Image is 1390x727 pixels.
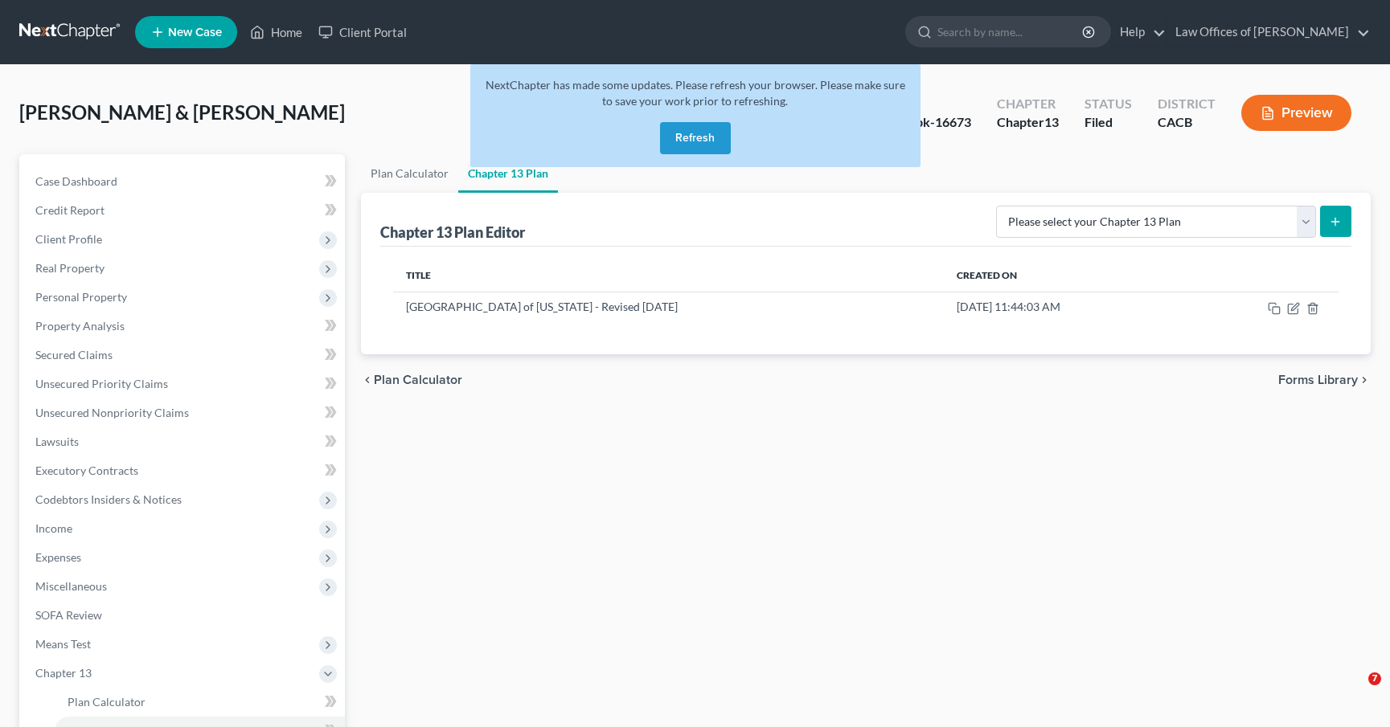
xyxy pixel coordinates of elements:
[380,223,525,242] div: Chapter 13 Plan Editor
[1112,18,1166,47] a: Help
[1358,374,1371,386] i: chevron_right
[23,398,345,427] a: Unsecured Nonpriority Claims
[35,232,102,246] span: Client Profile
[23,427,345,456] a: Lawsuits
[35,348,113,361] span: Secured Claims
[23,167,345,196] a: Case Dashboard
[944,292,1183,322] td: [DATE] 11:44:03 AM
[997,95,1059,113] div: Chapter
[393,292,944,322] td: [GEOGRAPHIC_DATA] of [US_STATE] - Revised [DATE]
[35,319,125,333] span: Property Analysis
[35,492,182,506] span: Codebtors Insiders & Notices
[23,196,345,225] a: Credit Report
[35,666,92,680] span: Chapter 13
[937,17,1085,47] input: Search by name...
[35,435,79,448] span: Lawsuits
[997,113,1059,132] div: Chapter
[486,78,905,108] span: NextChapter has made some updates. Please refresh your browser. Please make sure to save your wor...
[35,521,72,535] span: Income
[1158,113,1216,132] div: CACB
[35,406,189,419] span: Unsecured Nonpriority Claims
[361,154,458,193] a: Plan Calculator
[1368,672,1381,685] span: 7
[1278,374,1358,386] span: Forms Library
[944,259,1183,292] th: Created On
[168,27,222,39] span: New Case
[35,579,107,593] span: Miscellaneous
[458,154,558,193] a: Chapter 13 Plan
[886,113,971,132] div: 6:25-bk-16673
[35,174,117,188] span: Case Dashboard
[361,374,462,386] button: chevron_left Plan Calculator
[242,18,310,47] a: Home
[23,601,345,630] a: SOFA Review
[1085,113,1132,132] div: Filed
[68,695,146,709] span: Plan Calculator
[35,637,91,651] span: Means Test
[1044,114,1059,129] span: 13
[1085,95,1132,113] div: Status
[310,18,415,47] a: Client Portal
[55,688,345,717] a: Plan Calculator
[35,550,81,564] span: Expenses
[1158,95,1216,113] div: District
[393,259,944,292] th: Title
[1241,95,1351,131] button: Preview
[1278,374,1371,386] button: Forms Library chevron_right
[361,374,374,386] i: chevron_left
[23,456,345,485] a: Executory Contracts
[35,608,102,622] span: SOFA Review
[660,122,731,154] button: Refresh
[35,203,105,217] span: Credit Report
[23,370,345,398] a: Unsecured Priority Claims
[1167,18,1370,47] a: Law Offices of [PERSON_NAME]
[19,100,345,124] span: [PERSON_NAME] & [PERSON_NAME]
[23,312,345,341] a: Property Analysis
[886,95,971,113] div: Case
[35,377,168,390] span: Unsecured Priority Claims
[35,290,127,304] span: Personal Property
[23,341,345,370] a: Secured Claims
[35,464,138,477] span: Executory Contracts
[1335,672,1374,711] iframe: Intercom live chat
[35,261,105,275] span: Real Property
[374,374,462,386] span: Plan Calculator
